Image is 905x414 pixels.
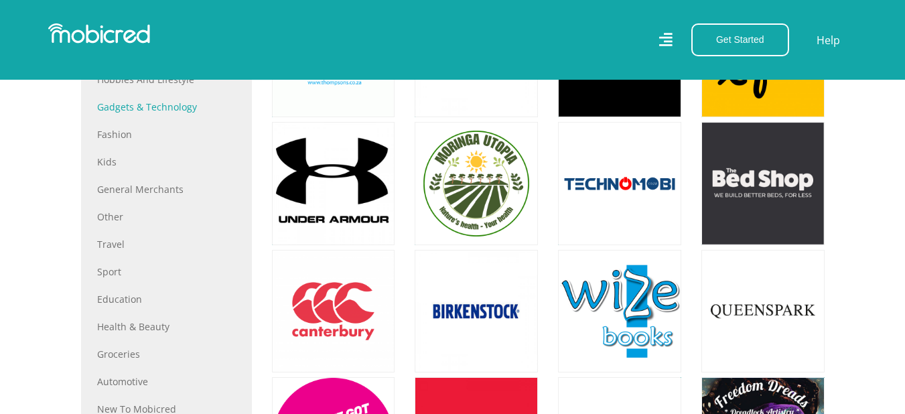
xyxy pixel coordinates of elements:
a: Automotive [97,374,236,389]
button: Get Started [691,23,789,56]
a: Kids [97,155,236,169]
a: Other [97,210,236,224]
a: Sport [97,265,236,279]
a: Fashion [97,127,236,141]
a: Education [97,292,236,306]
a: General Merchants [97,182,236,196]
img: Mobicred [48,23,150,44]
a: Gadgets & Technology [97,100,236,114]
a: Groceries [97,347,236,361]
a: Help [816,31,841,49]
a: Travel [97,237,236,251]
a: Health & Beauty [97,320,236,334]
